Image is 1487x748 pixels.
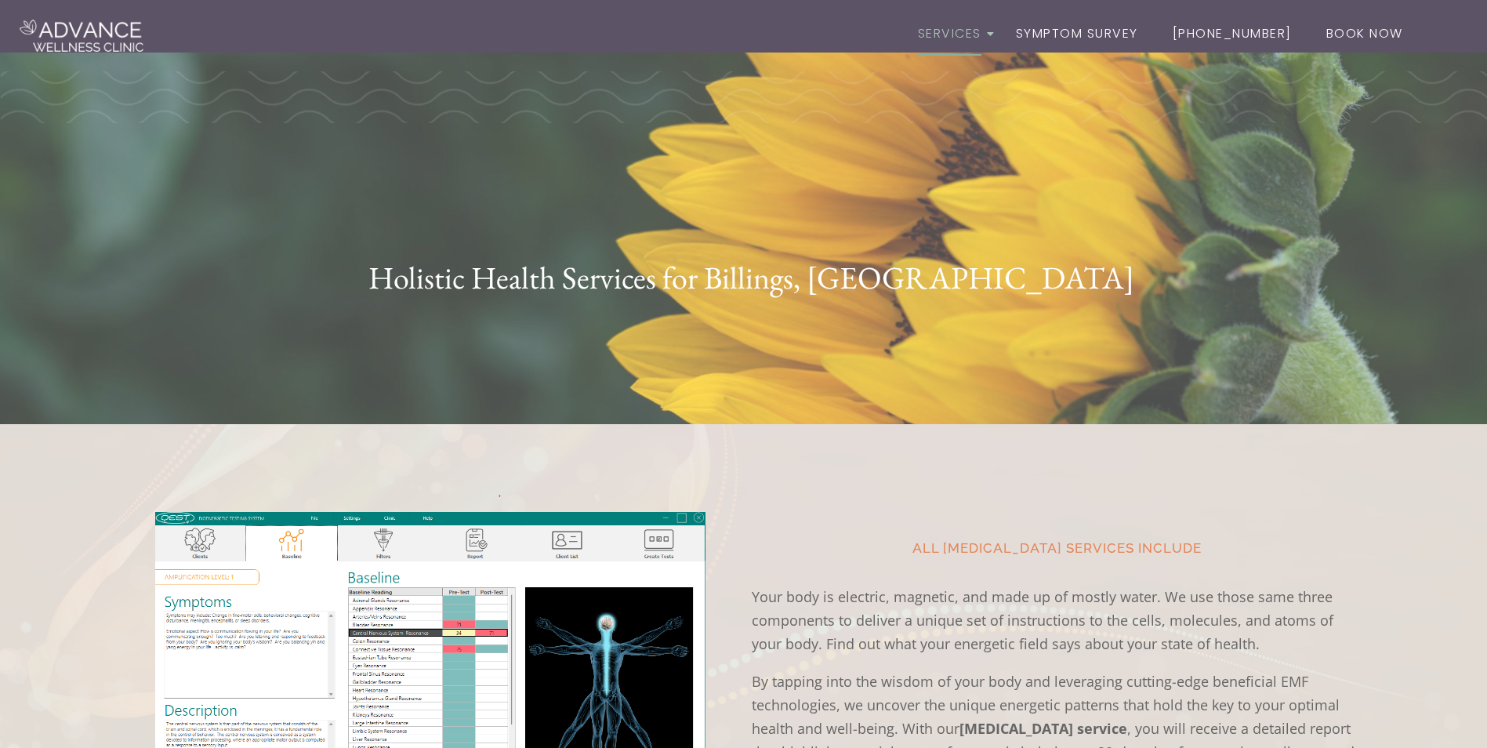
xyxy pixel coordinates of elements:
[752,542,1363,555] p: all [MEDICAL_DATA] Services include
[752,585,1363,655] p: Your body is electric, magnetic, and made up of mostly water. We use those same three components ...
[1318,12,1412,57] a: Book Now
[1007,12,1147,57] a: Symptom Survey
[20,20,143,52] img: Advance Wellness Clinic Logo
[1164,12,1300,57] a: [PHONE_NUMBER]
[909,12,990,57] a: Services
[959,719,1127,738] strong: [MEDICAL_DATA] service
[328,254,1175,301] h1: Holistic Health Services for Billings, [GEOGRAPHIC_DATA]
